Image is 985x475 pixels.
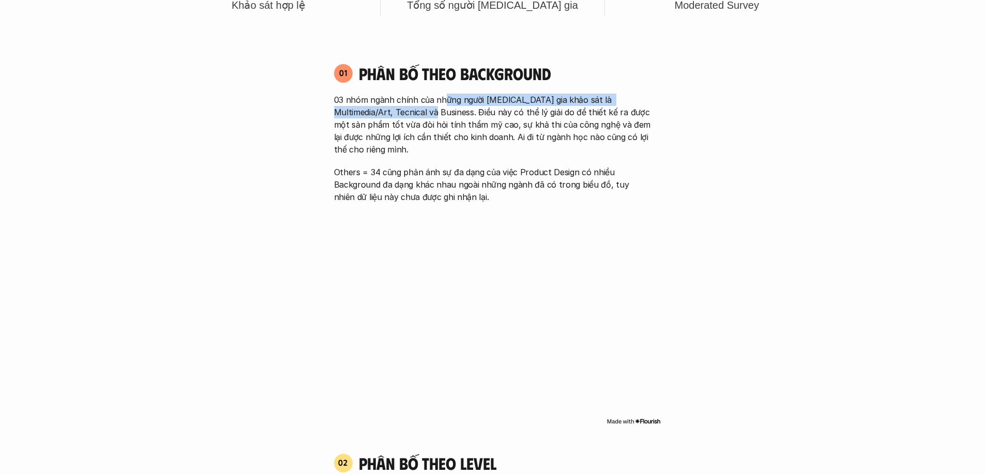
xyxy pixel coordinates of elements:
h4: Phân bố theo background [359,64,651,83]
p: 01 [339,69,347,77]
p: 03 nhóm ngành chính của những người [MEDICAL_DATA] gia khảo sát là Multimedia/Art, Tecnical và Bu... [334,94,651,156]
p: 02 [338,458,348,467]
iframe: Interactive or visual content [325,219,661,415]
img: Made with Flourish [607,417,661,425]
p: Others = 34 cũng phản ánh sự đa dạng của việc Product Design có nhiều Background đa dạng khác nha... [334,166,651,203]
h4: phân bố theo Level [359,453,651,473]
